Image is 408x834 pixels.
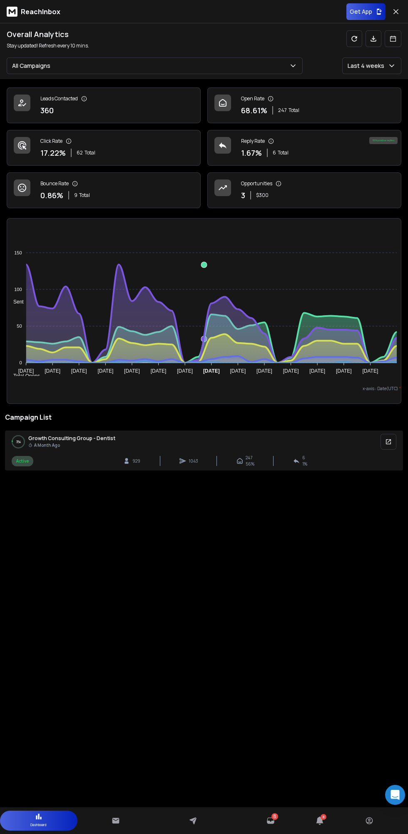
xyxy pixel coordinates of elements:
[246,455,252,461] span: 247
[18,368,34,374] tspan: [DATE]
[241,138,265,144] p: Reply Rate
[336,368,352,374] tspan: [DATE]
[241,95,264,102] p: Open Rate
[71,368,87,374] tspan: [DATE]
[385,785,405,805] div: Open Intercom Messenger
[7,42,89,49] p: Stay updated! Refresh every 10 mins.
[273,149,276,156] span: 6
[77,149,83,156] span: 62
[177,368,193,374] tspan: [DATE]
[246,461,254,467] span: 56 %
[207,87,401,123] a: Open Rate68.61%247Total
[28,435,115,448] span: Growth Consulting Group - Dentist
[289,107,299,114] span: Total
[132,458,141,464] span: 929
[7,87,201,123] a: Leads Contacted360
[40,180,69,187] p: Bounce Rate
[346,3,386,20] button: Get App
[124,368,140,374] tspan: [DATE]
[151,368,167,374] tspan: [DATE]
[256,368,272,374] tspan: [DATE]
[79,192,90,199] span: Total
[203,368,220,374] tspan: [DATE]
[207,172,401,208] a: Opportunities3$300
[30,821,47,829] p: Dashboard
[17,324,22,329] tspan: 50
[207,130,401,166] a: Reply Rate1.67%6Total50% positive replies
[45,368,60,374] tspan: [DATE]
[348,62,388,70] p: Last 4 weeks
[19,360,22,365] tspan: 0
[14,250,22,255] tspan: 150
[278,149,289,156] span: Total
[302,461,307,467] span: 1 %
[5,431,403,471] a: 3%Growth Consulting Group - Dentist a month agoActive929104324756%61%
[97,368,113,374] tspan: [DATE]
[7,386,401,392] p: x-axis : Date(UTC)
[74,192,77,199] span: 9
[40,189,63,201] p: 0.86 %
[12,456,33,466] div: Active
[241,105,267,116] p: 68.61 %
[230,368,246,374] tspan: [DATE]
[14,287,22,292] tspan: 100
[256,192,269,199] p: $ 300
[273,813,276,820] span: 8
[40,138,62,144] p: Click Rate
[278,107,287,114] span: 247
[7,130,201,166] a: Click Rate17.22%62Total
[241,147,262,159] p: 1.67 %
[283,368,299,374] tspan: [DATE]
[40,105,54,116] p: 360
[7,299,24,305] span: Sent
[7,28,89,40] h1: Overall Analytics
[12,62,54,70] p: All Campaigns
[321,814,326,820] span: 8
[309,368,325,374] tspan: [DATE]
[7,172,201,208] a: Bounce Rate0.86%9Total
[40,147,66,159] p: 17.22 %
[241,180,272,187] p: Opportunities
[189,458,198,464] span: 1043
[369,137,398,144] div: 50 % positive replies
[241,189,245,201] p: 3
[21,7,60,17] p: ReachInbox
[363,368,378,374] tspan: [DATE]
[40,95,78,102] p: Leads Contacted
[5,412,403,422] h2: Campaign List
[266,817,275,825] a: 8
[16,439,21,444] p: 3 %
[7,373,40,379] span: Total Opens
[85,149,95,156] span: Total
[28,442,115,448] span: a month ago
[302,455,305,461] span: 6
